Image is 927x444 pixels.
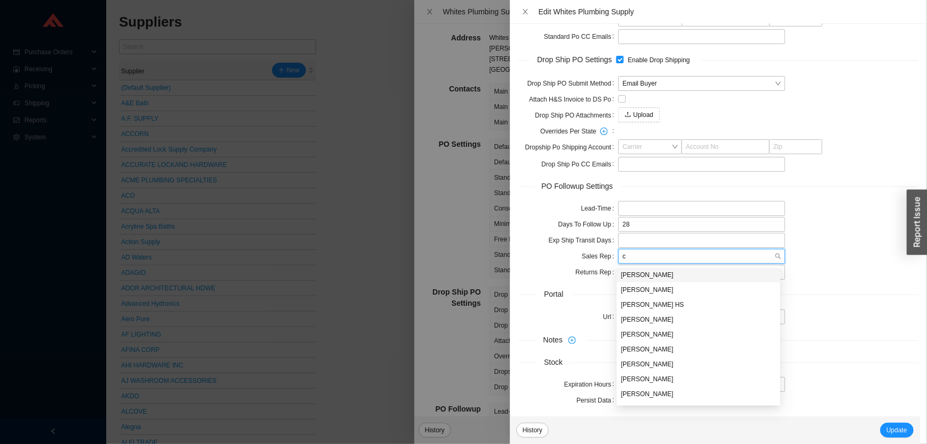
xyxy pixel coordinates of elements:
[537,356,570,368] span: Stock
[617,327,780,342] div: Adina Chapler
[536,333,587,348] span: Notes
[623,77,781,90] span: Email Buyer
[539,6,919,18] div: Edit Whites Plumbing Supply
[516,423,549,438] button: History
[544,29,618,44] label: Standard Po CC Emails
[576,393,618,408] label: Persist Data
[518,7,532,16] button: Close
[537,288,571,300] span: Portal
[565,333,580,348] button: plus-circle
[880,423,914,438] button: Update
[621,270,776,280] div: [PERSON_NAME]
[564,377,618,392] label: Expiration Hours
[682,139,770,154] input: Account No
[617,267,780,282] div: Chaya Amsel
[617,312,780,327] div: Chumi Pollack
[523,425,542,435] span: History
[621,315,776,324] div: [PERSON_NAME]
[769,139,822,154] input: Zip
[582,249,618,264] label: Sales Rep
[525,140,618,155] label: Dropship Po Shipping Account
[617,282,780,297] div: Chayala Kaufman
[621,374,776,384] div: [PERSON_NAME]
[621,285,776,295] div: [PERSON_NAME]
[540,124,611,139] span: Overrides Per State
[621,345,776,354] div: [PERSON_NAME]
[597,124,611,139] button: Overrides Per State
[537,53,694,68] div: Drop Ship PO Settings
[621,300,776,309] div: [PERSON_NAME] HS
[621,359,776,369] div: [PERSON_NAME]
[597,128,611,135] span: plus-circle
[618,107,660,122] button: uploadUpload
[541,157,618,172] label: Drop Ship Po CC Emails
[528,76,618,91] label: Drop Ship PO Submit Method
[549,233,618,248] label: Exp Ship Transit Days
[624,55,694,65] span: Enable Drop Shipping
[617,342,780,357] div: Jimmy Cruz
[617,357,780,372] div: Butch Zeitlin
[603,309,618,324] label: Url
[621,330,776,339] div: [PERSON_NAME]
[558,217,618,232] label: Days To Follow Up
[575,265,618,280] label: Returns Rep
[581,201,618,216] label: Lead-Time
[617,387,780,401] div: Jack Shain
[522,8,529,15] span: close
[534,180,620,192] span: PO Followup Settings
[617,401,780,416] div: Josh Fischl
[565,337,579,344] span: plus-circle
[625,111,631,119] span: upload
[887,425,907,435] span: Update
[621,389,776,399] div: [PERSON_NAME]
[633,110,653,120] span: Upload
[535,108,618,123] label: Drop Ship PO Attachments
[617,372,780,387] div: Issac Yoselovsky
[529,92,618,107] label: Attach H&S Invoice to DS Po
[617,297,780,312] div: Chayala Krigsman HS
